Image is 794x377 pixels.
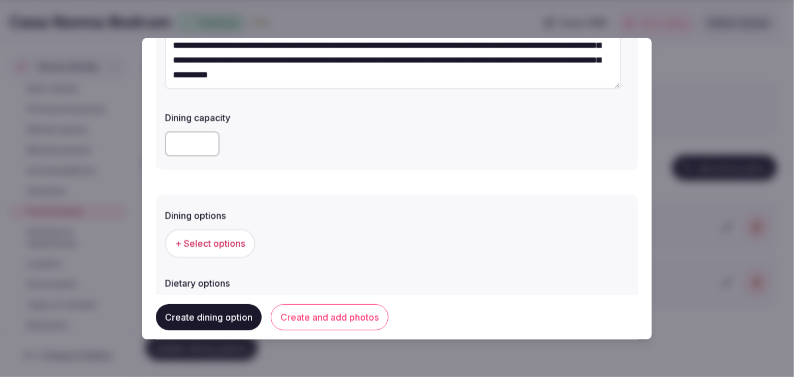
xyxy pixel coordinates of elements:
label: Dietary options [165,279,629,288]
button: + Select options [165,229,255,258]
label: Dining capacity [165,113,629,122]
button: Create dining option [156,304,262,330]
button: Create and add photos [271,304,388,330]
label: Dining options [165,211,629,220]
span: + Select options [175,237,245,250]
